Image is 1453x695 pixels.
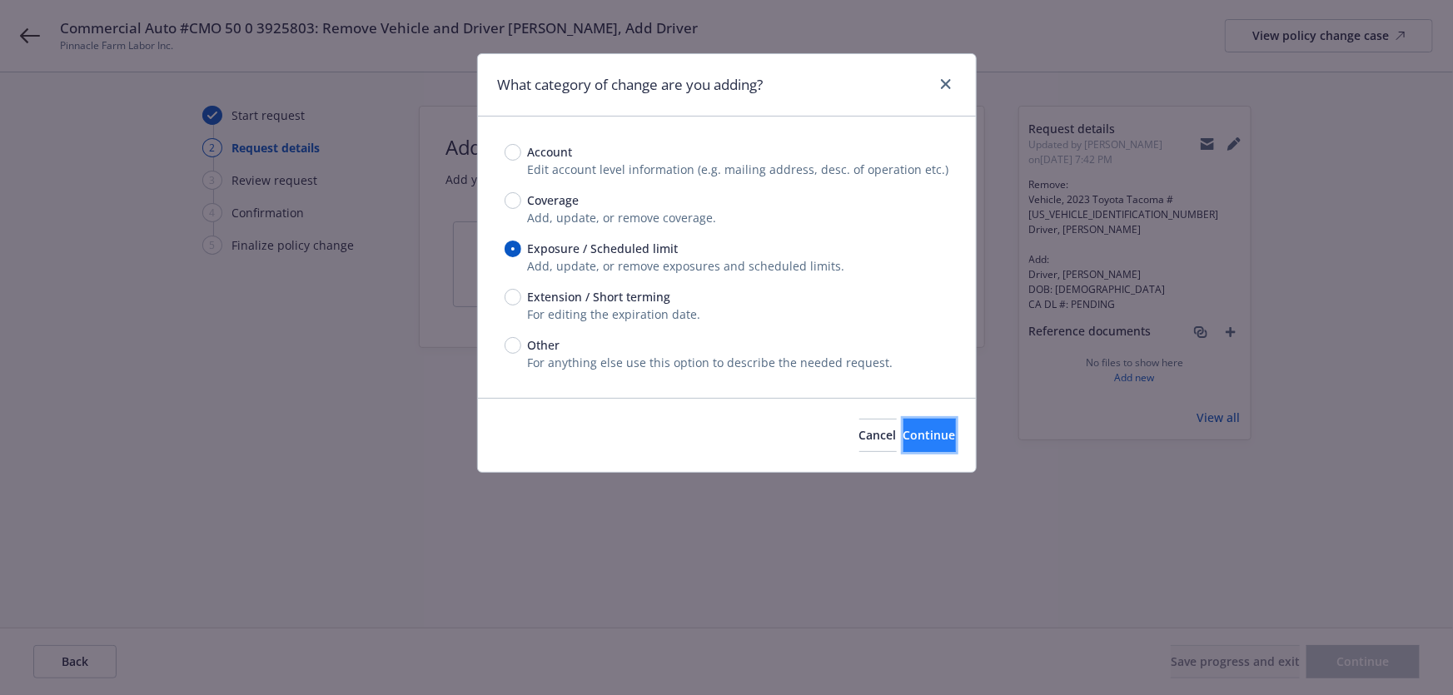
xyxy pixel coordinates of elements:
[528,288,671,305] span: Extension / Short terming
[528,355,893,370] span: For anything else use this option to describe the needed request.
[505,289,521,305] input: Extension / Short terming
[936,74,956,94] a: close
[528,161,949,177] span: Edit account level information (e.g. mailing address, desc. of operation etc.)
[528,336,560,354] span: Other
[528,306,701,322] span: For editing the expiration date.
[505,192,521,209] input: Coverage
[903,427,956,443] span: Continue
[859,419,897,452] button: Cancel
[505,144,521,161] input: Account
[528,143,573,161] span: Account
[859,427,897,443] span: Cancel
[903,419,956,452] button: Continue
[528,191,580,209] span: Coverage
[528,258,845,274] span: Add, update, or remove exposures and scheduled limits.
[505,337,521,354] input: Other
[505,241,521,257] input: Exposure / Scheduled limit
[528,240,679,257] span: Exposure / Scheduled limit
[498,74,764,96] h1: What category of change are you adding?
[528,210,717,226] span: Add, update, or remove coverage.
